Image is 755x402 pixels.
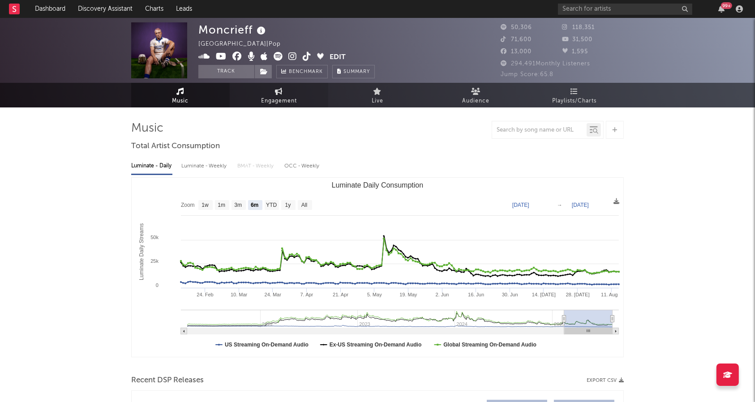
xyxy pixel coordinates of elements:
span: Benchmark [289,67,323,77]
text: 1w [202,202,209,209]
span: 13,000 [501,49,532,55]
span: Playlists/Charts [553,96,597,107]
text: Zoom [181,202,195,209]
span: Total Artist Consumption [131,141,220,152]
span: 118,351 [562,25,595,30]
a: Live [328,83,427,107]
a: Playlists/Charts [525,83,624,107]
span: Audience [463,96,490,107]
div: Luminate - Weekly [181,158,228,174]
text: 25k [150,258,159,264]
text: 0 [156,282,159,288]
span: 294,491 Monthly Listeners [501,61,590,67]
a: Benchmark [276,65,328,78]
text: Luminate Daily Streams [138,223,145,280]
span: 31,500 [562,37,593,43]
span: Live [372,96,383,107]
button: Track [198,65,254,78]
div: [GEOGRAPHIC_DATA] | Pop [198,39,291,50]
span: 71,600 [501,37,532,43]
svg: Luminate Daily Consumption [132,178,623,357]
text: 2. Jun [436,292,449,297]
span: Recent DSP Releases [131,375,204,386]
text: 30. Jun [502,292,518,297]
div: 99 + [721,2,732,9]
span: Engagement [261,96,297,107]
text: 24. Mar [265,292,282,297]
text: 16. Jun [468,292,484,297]
text: → [557,202,562,208]
span: 50,306 [501,25,532,30]
button: 99+ [718,5,725,13]
a: Music [131,83,230,107]
text: 21. Apr [333,292,348,297]
text: 1y [285,202,291,209]
text: 14. [DATE] [532,292,556,297]
text: 1m [218,202,225,209]
span: Summary [343,69,370,74]
text: All [301,202,307,209]
text: 10. Mar [231,292,248,297]
text: [DATE] [572,202,589,208]
a: Audience [427,83,525,107]
span: 1,595 [562,49,588,55]
a: Engagement [230,83,328,107]
text: 19. May [399,292,417,297]
text: US Streaming On-Demand Audio [225,342,309,348]
text: Luminate Daily Consumption [332,181,424,189]
span: Jump Score: 65.8 [501,72,553,77]
text: 6m [251,202,258,209]
text: 11. Aug [601,292,618,297]
text: 28. [DATE] [566,292,590,297]
text: 50k [150,235,159,240]
input: Search by song name or URL [492,127,587,134]
div: OCC - Weekly [284,158,320,174]
button: Export CSV [587,378,624,383]
text: 7. Apr [300,292,313,297]
text: Global Streaming On-Demand Audio [443,342,536,348]
div: Moncrieff [198,22,268,37]
text: [DATE] [512,202,529,208]
button: Summary [332,65,375,78]
button: Edit [330,52,346,63]
text: 5. May [367,292,382,297]
text: 24. Feb [197,292,213,297]
text: Ex-US Streaming On-Demand Audio [330,342,422,348]
input: Search for artists [558,4,692,15]
text: YTD [266,202,277,209]
div: Luminate - Daily [131,158,172,174]
text: 3m [234,202,242,209]
span: Music [172,96,189,107]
